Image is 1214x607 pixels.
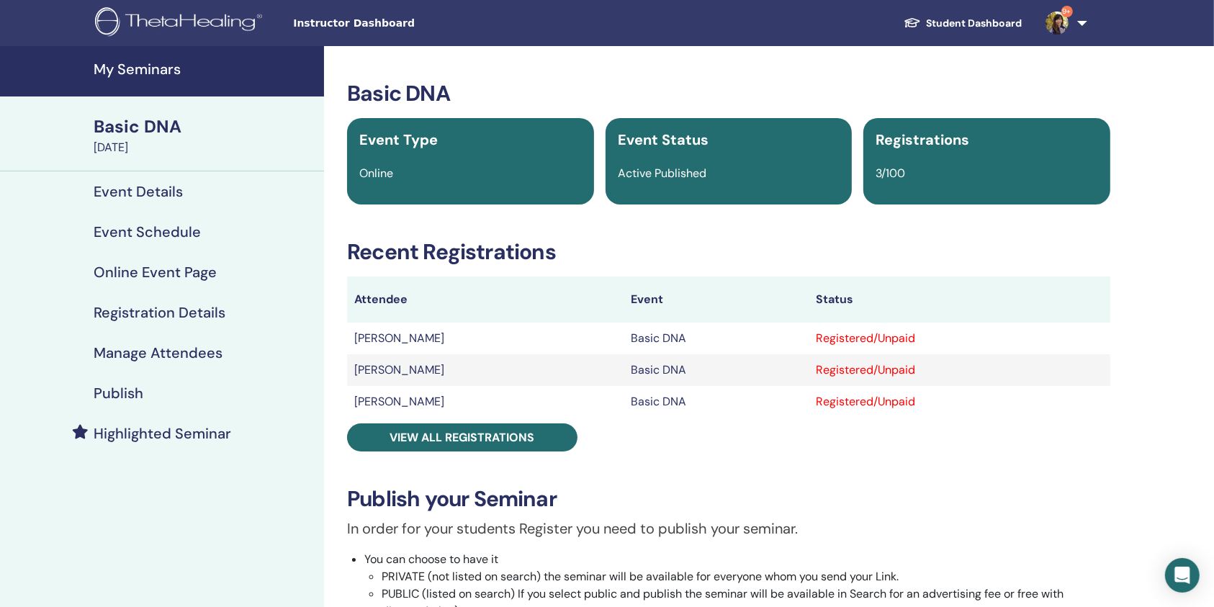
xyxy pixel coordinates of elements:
div: Registered/Unpaid [816,330,1103,347]
span: Event Type [359,130,438,149]
p: In order for your students Register you need to publish your seminar. [347,518,1110,539]
td: [PERSON_NAME] [347,386,624,418]
span: 3/100 [876,166,905,181]
span: Registrations [876,130,969,149]
h3: Basic DNA [347,81,1110,107]
h4: Event Details [94,183,183,200]
div: Open Intercom Messenger [1165,558,1200,593]
a: Basic DNA[DATE] [85,114,324,156]
span: Active Published [618,166,706,181]
h4: My Seminars [94,60,315,78]
td: Basic DNA [624,323,809,354]
td: [PERSON_NAME] [347,354,624,386]
span: Online [359,166,393,181]
th: Status [809,276,1110,323]
img: graduation-cap-white.svg [904,17,921,29]
a: Student Dashboard [892,10,1034,37]
h4: Online Event Page [94,264,217,281]
td: Basic DNA [624,386,809,418]
h3: Publish your Seminar [347,486,1110,512]
h4: Registration Details [94,304,225,321]
div: Registered/Unpaid [816,361,1103,379]
img: default.jpg [1046,12,1069,35]
span: Event Status [618,130,709,149]
span: View all registrations [390,430,535,445]
h4: Highlighted Seminar [94,425,231,442]
li: PRIVATE (not listed on search) the seminar will be available for everyone whom you send your Link. [382,568,1110,585]
div: Basic DNA [94,114,315,139]
th: Event [624,276,809,323]
td: [PERSON_NAME] [347,323,624,354]
h4: Manage Attendees [94,344,222,361]
div: [DATE] [94,139,315,156]
th: Attendee [347,276,624,323]
span: 9+ [1061,6,1073,17]
div: Registered/Unpaid [816,393,1103,410]
h3: Recent Registrations [347,239,1110,265]
img: logo.png [95,7,267,40]
a: View all registrations [347,423,577,451]
h4: Event Schedule [94,223,201,240]
span: Instructor Dashboard [293,16,509,31]
td: Basic DNA [624,354,809,386]
h4: Publish [94,385,143,402]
